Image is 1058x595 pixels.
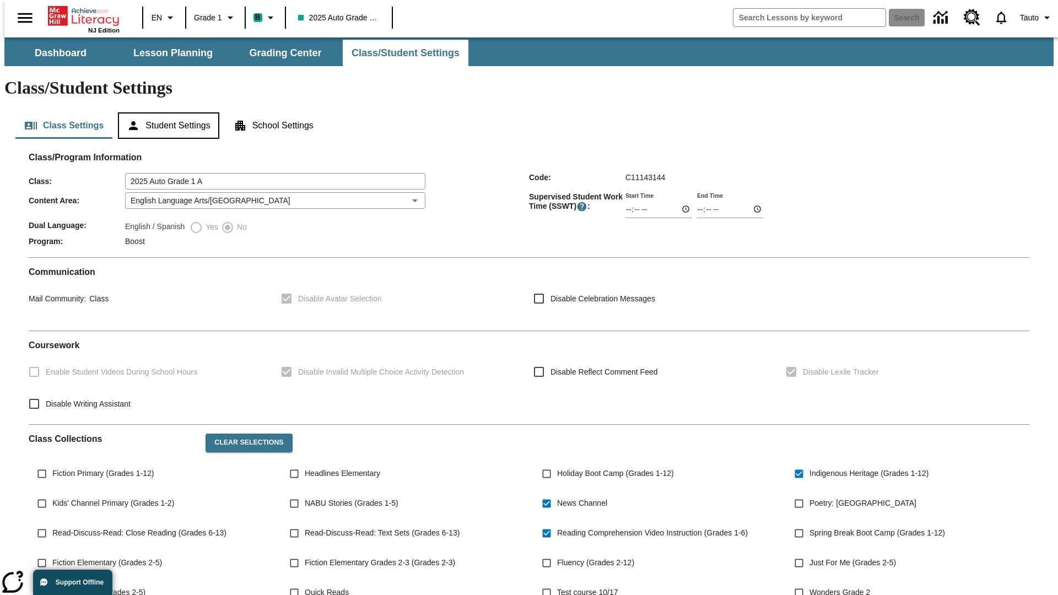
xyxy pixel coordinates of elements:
[557,557,634,569] span: Fluency (Grades 2-12)
[194,12,222,24] span: Grade 1
[56,578,104,586] span: Support Offline
[29,267,1029,277] h2: Communication
[190,8,241,28] button: Grade: Grade 1, Select a grade
[4,37,1054,66] div: SubNavbar
[957,3,987,33] a: Resource Center, Will open in new tab
[29,294,86,303] span: Mail Community :
[15,112,112,139] button: Class Settings
[298,366,464,378] span: Disable Invalid Multiple Choice Activity Detection
[4,40,469,66] div: SubNavbar
[809,468,929,479] span: Indigenous Heritage (Grades 1-12)
[255,10,261,24] span: B
[305,497,398,509] span: NABU Stories (Grades 1-5)
[48,4,120,34] div: Home
[4,78,1054,98] h1: Class/Student Settings
[249,8,282,28] button: Boost Class color is teal. Change class color
[550,293,655,305] span: Disable Celebration Messages
[46,398,131,410] span: Disable Writing Assistant
[625,173,665,182] span: C11143144
[809,527,945,539] span: Spring Break Boot Camp (Grades 1-12)
[52,497,174,509] span: Kids' Channel Primary (Grades 1-2)
[697,191,723,199] label: End Time
[118,40,228,66] button: Lesson Planning
[305,468,380,479] span: Headlines Elementary
[29,177,125,186] span: Class :
[343,40,468,66] button: Class/Student Settings
[206,434,292,452] button: Clear Selections
[809,497,916,509] span: Poetry: [GEOGRAPHIC_DATA]
[6,40,116,66] button: Dashboard
[118,112,219,139] button: Student Settings
[1016,8,1058,28] button: Profile/Settings
[203,221,218,233] span: Yes
[125,173,425,190] input: Class
[557,497,607,509] span: News Channel
[33,570,112,595] button: Support Offline
[809,557,896,569] span: Just For Me (Grades 2-5)
[557,527,748,539] span: Reading Comprehension Video Instruction (Grades 1-6)
[298,12,380,24] span: 2025 Auto Grade 1 A
[48,5,120,27] a: Home
[29,152,1029,163] h2: Class/Program Information
[29,340,1029,415] div: Coursework
[987,3,1016,32] a: Notifications
[88,27,120,34] span: NJ Edition
[86,294,109,303] span: Class
[225,112,322,139] button: School Settings
[529,192,625,212] span: Supervised Student Work Time (SSWT) :
[1020,12,1039,24] span: Tauto
[29,237,125,246] span: Program :
[46,366,197,378] span: Enable Student Videos During School Hours
[29,267,1029,322] div: Communication
[52,527,226,539] span: Read-Discuss-Read: Close Reading (Grades 6-13)
[927,3,957,33] a: Data Center
[29,163,1029,248] div: Class/Program Information
[305,557,455,569] span: Fiction Elementary Grades 2-3 (Grades 2-3)
[29,434,197,444] h2: Class Collections
[29,340,1029,350] h2: Course work
[125,237,145,246] span: Boost
[52,557,162,569] span: Fiction Elementary (Grades 2-5)
[733,9,886,26] input: search field
[147,8,182,28] button: Language: EN, Select a language
[15,112,1043,139] div: Class/Student Settings
[557,468,674,479] span: Holiday Boot Camp (Grades 1-12)
[803,366,879,378] span: Disable Lexile Tracker
[298,293,382,305] span: Disable Avatar Selection
[125,192,425,209] div: English Language Arts/[GEOGRAPHIC_DATA]
[125,221,185,234] label: English / Spanish
[529,173,625,182] span: Code :
[625,191,654,199] label: Start Time
[152,12,162,24] span: EN
[52,468,154,479] span: Fiction Primary (Grades 1-12)
[29,196,125,205] span: Content Area :
[305,527,460,539] span: Read-Discuss-Read: Text Sets (Grades 6-13)
[234,221,247,233] span: No
[29,221,125,230] span: Dual Language :
[9,2,41,34] button: Open side menu
[550,366,658,378] span: Disable Reflect Comment Feed
[576,201,587,212] button: Supervised Student Work Time is the timeframe when students can take LevelSet and when lessons ar...
[230,40,341,66] button: Grading Center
